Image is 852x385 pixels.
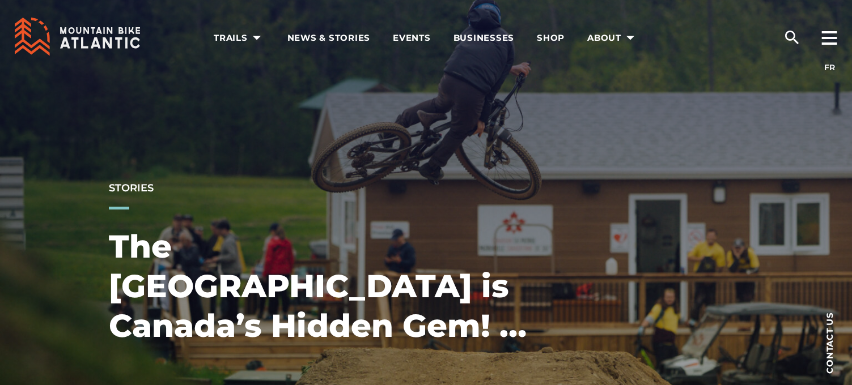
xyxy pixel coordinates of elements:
span: News & Stories [287,32,371,44]
a: FR [824,62,835,72]
span: Contact us [825,312,834,374]
a: Stories [109,182,154,194]
h1: The [GEOGRAPHIC_DATA] is Canada’s Hidden Gem! – [PERSON_NAME] [109,226,528,345]
ion-icon: arrow dropdown [249,30,265,46]
ion-icon: arrow dropdown [622,30,638,46]
span: About [587,32,638,44]
span: Events [393,32,431,44]
span: Businesses [453,32,515,44]
ion-icon: search [783,28,801,46]
span: Trails [214,32,265,44]
span: Shop [537,32,565,44]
